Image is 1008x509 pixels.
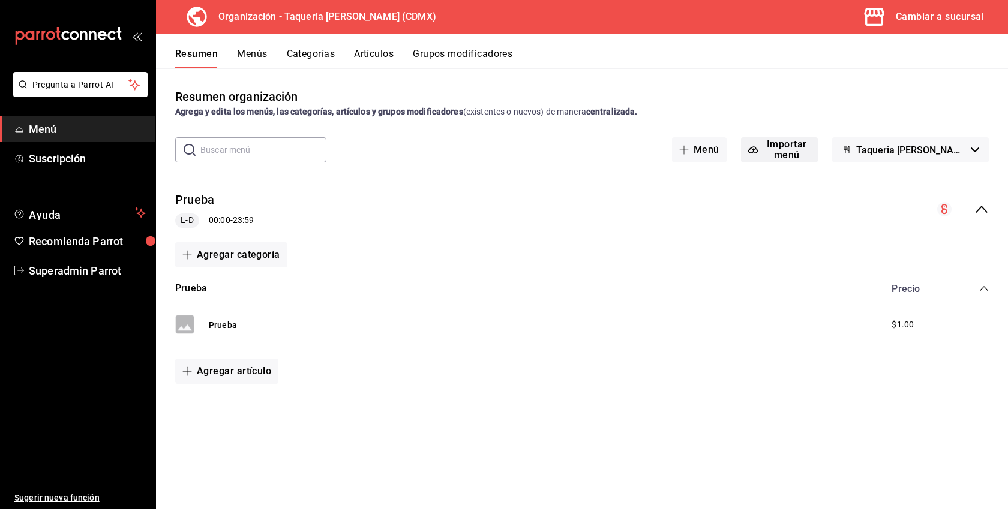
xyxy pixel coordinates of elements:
[896,8,984,25] div: Cambiar a sucursal
[175,242,287,267] button: Agregar categoría
[175,359,278,384] button: Agregar artículo
[741,137,818,162] button: Importar menú
[175,48,218,68] button: Resumen
[32,79,129,91] span: Pregunta a Parrot AI
[979,284,989,293] button: collapse-category-row
[175,107,463,116] strong: Agrega y edita los menús, las categorías, artículos y grupos modificadores
[413,48,512,68] button: Grupos modificadores
[132,31,142,41] button: open_drawer_menu
[175,213,254,228] div: 00:00 - 23:59
[175,282,207,296] button: Prueba
[892,318,914,331] span: $1.00
[175,88,298,106] div: Resumen organización
[880,283,956,294] div: Precio
[29,263,146,279] span: Superadmin Parrot
[209,10,436,24] h3: Organización - Taqueria [PERSON_NAME] (CDMX)
[29,121,146,137] span: Menú
[175,191,214,209] button: Prueba
[29,206,130,220] span: Ayuda
[354,48,394,68] button: Artículos
[13,72,148,97] button: Pregunta a Parrot AI
[156,182,1008,237] div: collapse-menu-row
[176,214,198,227] span: L-D
[14,492,146,504] span: Sugerir nueva función
[832,137,989,162] button: Taqueria [PERSON_NAME] - Borrador
[8,87,148,100] a: Pregunta a Parrot AI
[586,107,638,116] strong: centralizada.
[672,137,727,162] button: Menú
[175,106,989,118] div: (existentes o nuevos) de manera
[209,319,237,331] button: Prueba
[29,233,146,249] span: Recomienda Parrot
[856,144,966,156] span: Taqueria [PERSON_NAME] - Borrador
[175,48,1008,68] div: navigation tabs
[29,150,146,167] span: Suscripción
[200,138,326,162] input: Buscar menú
[237,48,267,68] button: Menús
[287,48,335,68] button: Categorías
